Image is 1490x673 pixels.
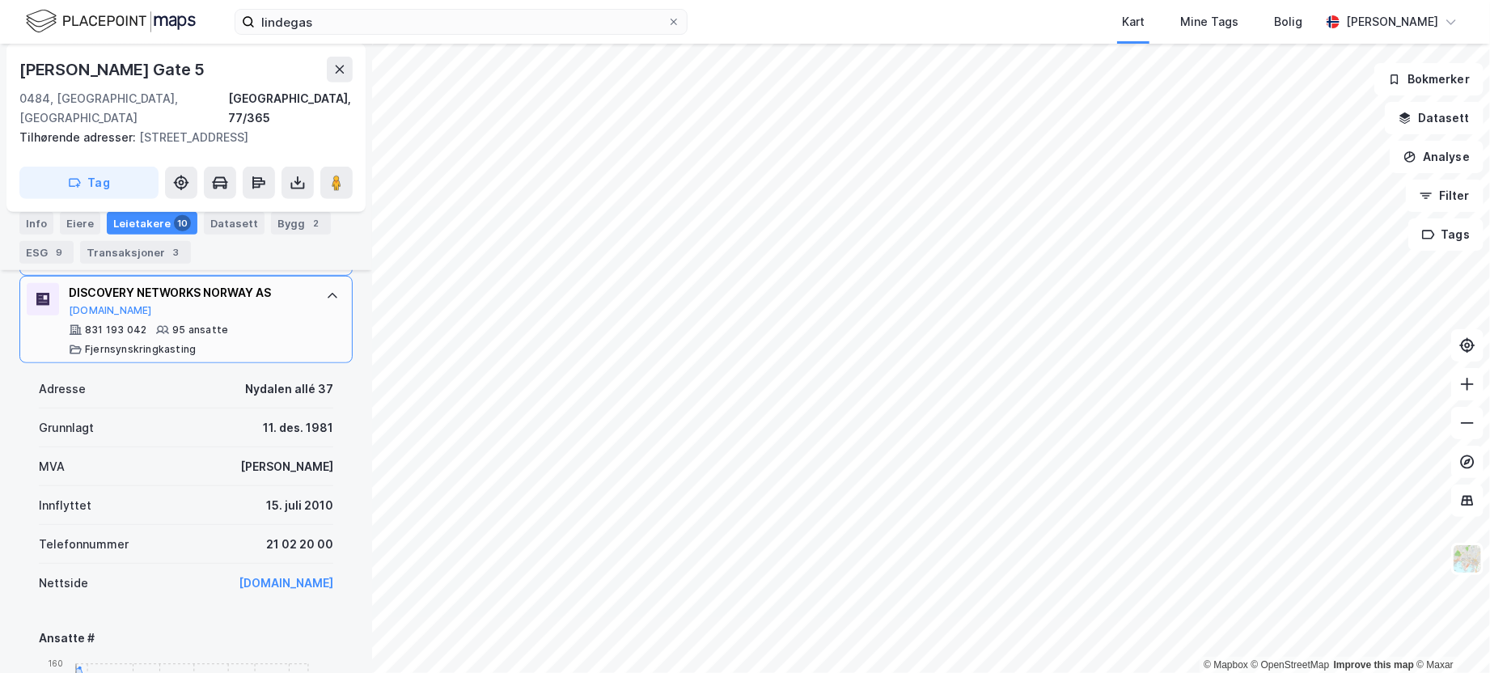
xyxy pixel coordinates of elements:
[1385,102,1484,134] button: Datasett
[263,418,333,438] div: 11. des. 1981
[1274,12,1302,32] div: Bolig
[308,215,324,231] div: 2
[228,89,353,128] div: [GEOGRAPHIC_DATA], 77/365
[19,167,159,199] button: Tag
[1390,141,1484,173] button: Analyse
[19,128,340,147] div: [STREET_ADDRESS]
[204,212,265,235] div: Datasett
[85,343,196,356] div: Fjernsynskringkasting
[168,244,184,260] div: 3
[1251,659,1330,671] a: OpenStreetMap
[1334,659,1414,671] a: Improve this map
[51,244,67,260] div: 9
[1374,63,1484,95] button: Bokmerker
[240,457,333,476] div: [PERSON_NAME]
[60,212,100,235] div: Eiere
[1406,180,1484,212] button: Filter
[255,10,667,34] input: Søk på adresse, matrikkel, gårdeiere, leietakere eller personer
[1409,595,1490,673] div: Kontrollprogram for chat
[239,576,333,590] a: [DOMAIN_NAME]
[19,130,139,144] span: Tilhørende adresser:
[26,7,196,36] img: logo.f888ab2527a4732fd821a326f86c7f29.svg
[39,574,88,593] div: Nettside
[39,535,129,554] div: Telefonnummer
[174,215,191,231] div: 10
[1180,12,1238,32] div: Mine Tags
[1204,659,1248,671] a: Mapbox
[39,379,86,399] div: Adresse
[271,212,331,235] div: Bygg
[39,496,91,515] div: Innflyttet
[1408,218,1484,251] button: Tags
[266,535,333,554] div: 21 02 20 00
[39,629,333,648] div: Ansatte #
[85,324,146,336] div: 831 193 042
[19,241,74,264] div: ESG
[19,57,208,83] div: [PERSON_NAME] Gate 5
[1346,12,1438,32] div: [PERSON_NAME]
[19,212,53,235] div: Info
[172,324,228,336] div: 95 ansatte
[48,658,63,668] tspan: 160
[39,457,65,476] div: MVA
[1122,12,1145,32] div: Kart
[69,304,152,317] button: [DOMAIN_NAME]
[80,241,191,264] div: Transaksjoner
[1409,595,1490,673] iframe: Chat Widget
[69,283,310,303] div: DISCOVERY NETWORKS NORWAY AS
[266,496,333,515] div: 15. juli 2010
[19,89,228,128] div: 0484, [GEOGRAPHIC_DATA], [GEOGRAPHIC_DATA]
[39,418,94,438] div: Grunnlagt
[1452,544,1483,574] img: Z
[107,212,197,235] div: Leietakere
[245,379,333,399] div: Nydalen allé 37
